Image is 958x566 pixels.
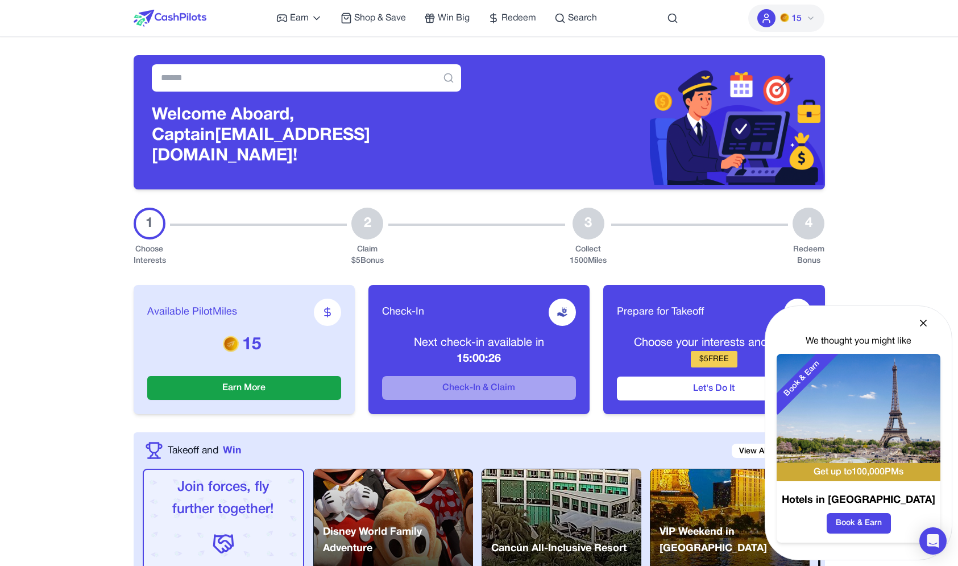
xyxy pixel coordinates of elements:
[382,304,424,320] span: Check-In
[570,244,607,267] div: Collect 1500 Miles
[351,208,383,239] div: 2
[290,11,309,25] span: Earn
[341,11,406,25] a: Shop & Save
[732,444,775,458] a: View All
[276,11,322,25] a: Earn
[323,524,473,557] p: Disney World Family Adventure
[354,11,406,25] span: Shop & Save
[147,304,237,320] span: Available PilotMiles
[573,208,604,239] div: 3
[919,527,947,555] div: Open Intercom Messenger
[660,524,810,557] p: VIP Weekend in [GEOGRAPHIC_DATA]
[777,463,940,481] div: Get up to 100,000 PMs
[488,11,536,25] a: Redeem
[382,376,576,400] button: Check-In & Claim
[557,307,568,318] img: receive-dollar
[568,11,597,25] span: Search
[617,377,811,400] button: Let's Do It
[134,10,206,27] img: CashPilots Logo
[479,60,825,185] img: Header decoration
[134,244,165,267] div: Choose Interests
[791,12,802,26] span: 15
[617,304,704,320] span: Prepare for Takeoff
[223,336,239,352] img: PMs
[501,11,536,25] span: Redeem
[766,343,838,415] div: Book & Earn
[491,540,627,557] p: Cancún All-Inclusive Resort
[691,351,737,367] div: $ 5 FREE
[827,513,891,534] button: Book & Earn
[382,335,576,351] p: Next check-in available in
[351,244,384,267] div: Claim $ 5 Bonus
[617,335,811,351] p: Choose your interests and earn
[793,208,824,239] div: 4
[168,443,218,458] span: Takeoff and
[223,443,241,458] span: Win
[777,493,940,509] h3: Hotels in [GEOGRAPHIC_DATA]
[793,244,824,267] div: Redeem Bonus
[438,11,470,25] span: Win Big
[382,351,576,367] p: 15:00:26
[777,334,940,348] div: We thought you might like
[168,443,241,458] a: Takeoff andWin
[152,105,461,167] h3: Welcome Aboard, Captain [EMAIL_ADDRESS][DOMAIN_NAME]!
[554,11,597,25] a: Search
[780,13,789,22] img: PMs
[424,11,470,25] a: Win Big
[147,335,341,356] p: 15
[748,5,824,32] button: PMs15
[153,477,294,521] p: Join forces, fly further together!
[147,376,341,400] button: Earn More
[134,208,165,239] div: 1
